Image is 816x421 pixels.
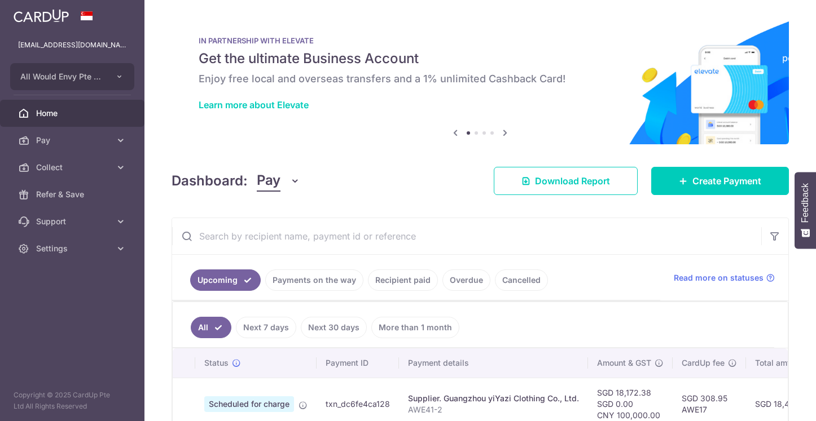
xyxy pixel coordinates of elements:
[408,404,579,415] p: AWE41-2
[14,9,69,23] img: CardUp
[800,183,810,223] span: Feedback
[172,218,761,254] input: Search by recipient name, payment id or reference
[20,71,104,82] span: All Would Envy Pte Ltd
[10,63,134,90] button: All Would Envy Pte Ltd
[204,396,294,412] span: Scheduled for charge
[682,357,725,369] span: CardUp fee
[495,269,548,291] a: Cancelled
[257,170,280,192] span: Pay
[199,99,309,110] a: Learn more about Elevate
[399,348,588,378] th: Payment details
[199,36,762,45] p: IN PARTNERSHIP WITH ELEVATE
[36,135,111,146] span: Pay
[36,108,111,119] span: Home
[36,216,111,227] span: Support
[368,269,438,291] a: Recipient paid
[408,393,579,404] div: Supplier. Guangzhou yiYazi Clothing Co., Ltd.
[301,317,367,338] a: Next 30 days
[191,317,231,338] a: All
[597,357,651,369] span: Amount & GST
[18,39,126,51] p: [EMAIL_ADDRESS][DOMAIN_NAME]
[36,243,111,254] span: Settings
[535,174,610,188] span: Download Report
[317,348,399,378] th: Payment ID
[265,269,363,291] a: Payments on the way
[674,272,775,283] a: Read more on statuses
[257,170,300,192] button: Pay
[442,269,490,291] a: Overdue
[199,50,762,68] h5: Get the ultimate Business Account
[674,272,764,283] span: Read more on statuses
[190,269,261,291] a: Upcoming
[36,162,111,173] span: Collect
[199,72,762,86] h6: Enjoy free local and overseas transfers and a 1% unlimited Cashback Card!
[371,317,459,338] a: More than 1 month
[755,357,792,369] span: Total amt.
[795,172,816,249] button: Feedback - Show survey
[651,167,789,195] a: Create Payment
[494,167,638,195] a: Download Report
[692,174,761,188] span: Create Payment
[236,317,296,338] a: Next 7 days
[204,357,229,369] span: Status
[172,18,789,144] img: Renovation banner
[36,189,111,200] span: Refer & Save
[172,171,248,191] h4: Dashboard:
